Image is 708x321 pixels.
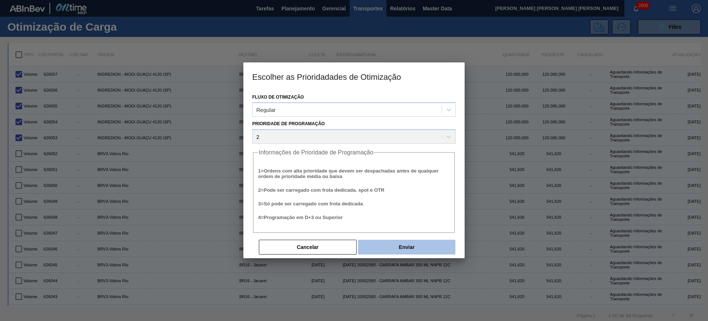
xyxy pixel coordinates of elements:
button: Enviar [358,240,455,255]
button: Cancelar [259,240,357,255]
h5: 4 = Programação em D+3 ou Superior [258,215,450,220]
h5: 1 = Ordens com alta prioridade que devem ser despachadas antes de qualquer ordem de prioridade mé... [258,168,450,179]
legend: Informações de Prioridade de Programação [258,149,374,156]
label: Prioridade de Programação [252,121,325,126]
h5: 2 = Pode ser carregado com frota dedicada. spot e OTR [258,187,450,193]
h3: Escolher as Prioridadades de Otimização [243,62,465,91]
label: Fluxo de Otimização [252,95,304,100]
div: Regular [256,107,276,113]
h5: 3 = Só pode ser carregado com frota dedicada [258,201,450,206]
